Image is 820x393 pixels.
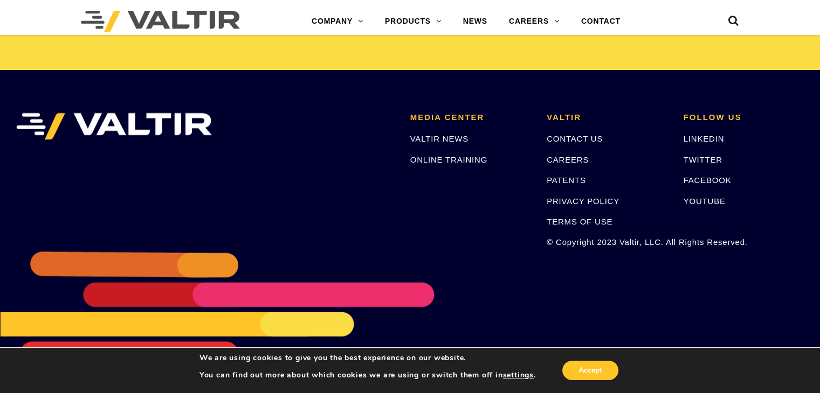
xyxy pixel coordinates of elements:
a: PRIVACY POLICY [547,196,619,206]
a: CAREERS [547,155,589,164]
a: PATENTS [547,176,586,185]
p: © Copyright 2023 Valtir, LLC. All Rights Reserved. [547,236,667,248]
a: YOUTUBE [684,196,726,206]
a: PRODUCTS [374,11,452,32]
a: VALTIR NEWS [410,134,468,143]
a: TWITTER [684,155,722,164]
p: We are using cookies to give you the best experience on our website. [199,353,536,363]
h2: VALTIR [547,113,667,122]
img: VALTIR [16,113,212,140]
a: CONTACT [570,11,631,32]
img: Valtir [81,11,240,32]
a: ONLINE TRAINING [410,155,487,164]
p: You can find out more about which cookies we are using or switch them off in . [199,370,536,380]
a: FACEBOOK [684,176,732,185]
a: CONTACT US [547,134,603,143]
a: TERMS OF USE [547,217,612,226]
a: COMPANY [301,11,374,32]
a: LINKEDIN [684,134,725,143]
button: Accept [562,361,618,380]
button: settings [502,370,533,380]
a: CAREERS [498,11,570,32]
h2: FOLLOW US [684,113,804,122]
a: NEWS [452,11,498,32]
h2: MEDIA CENTER [410,113,530,122]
